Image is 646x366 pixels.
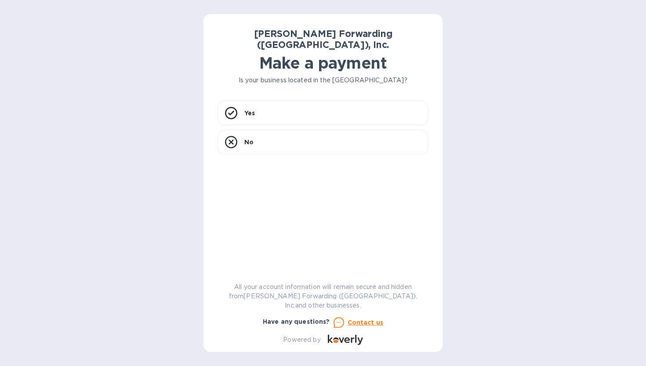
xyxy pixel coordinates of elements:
p: Powered by [283,335,320,344]
p: No [244,138,254,146]
b: [PERSON_NAME] Forwarding ([GEOGRAPHIC_DATA]), Inc. [254,28,392,50]
u: Contact us [348,319,384,326]
p: Yes [244,109,255,117]
b: Have any questions? [263,318,330,325]
p: Is your business located in the [GEOGRAPHIC_DATA]? [218,76,428,85]
p: All your account information will remain secure and hidden from [PERSON_NAME] Forwarding ([GEOGRA... [218,282,428,310]
h1: Make a payment [218,54,428,72]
